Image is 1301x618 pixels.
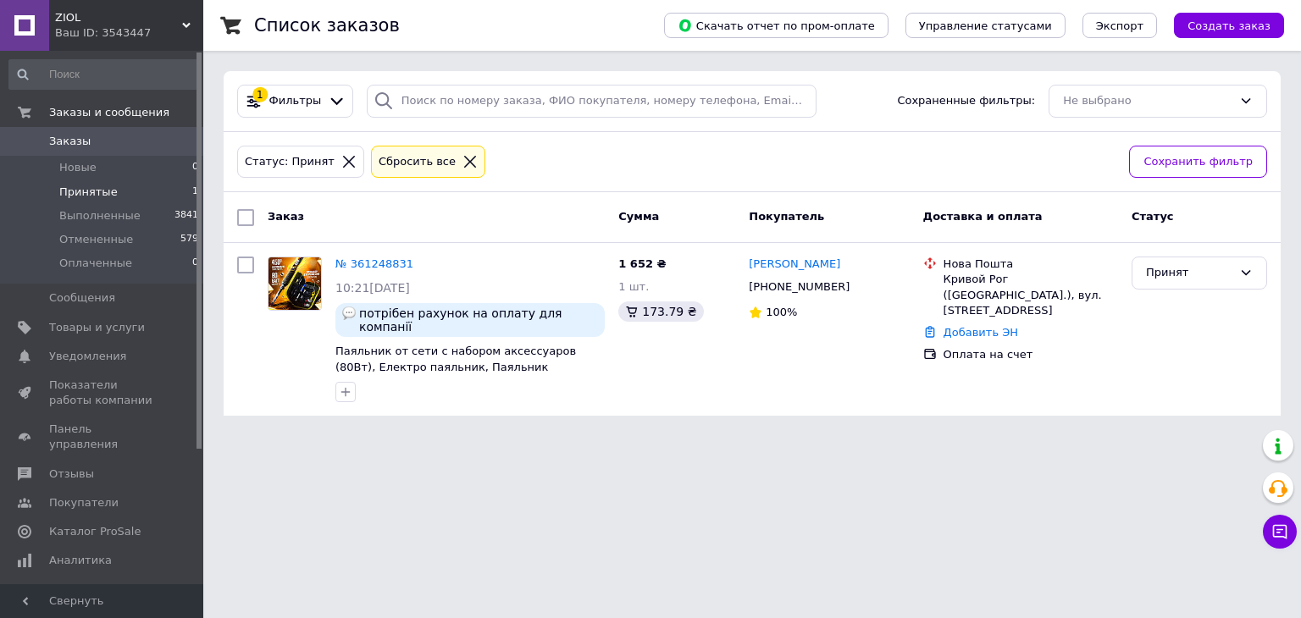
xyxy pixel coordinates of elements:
span: 1 шт. [618,280,649,293]
button: Скачать отчет по пром-оплате [664,13,889,38]
a: Добавить ЭН [944,326,1018,339]
div: Принят [1146,264,1232,282]
div: Нова Пошта [944,257,1118,272]
span: Отзывы [49,466,94,482]
span: Покупатель [749,210,824,223]
span: Товары и услуги [49,320,145,335]
span: Каталог ProSale [49,524,141,539]
span: Выполненные [59,208,141,223]
span: Показатели работы компании [49,378,157,408]
div: Кривой Рог ([GEOGRAPHIC_DATA].), вул. [STREET_ADDRESS] [944,272,1118,318]
span: Отмененные [59,232,133,247]
span: Скачать отчет по пром-оплате [678,18,875,33]
img: Фото товару [269,257,321,310]
span: Панель управления [49,422,157,452]
div: 173.79 ₴ [618,301,703,322]
span: Сохраненные фильтры: [897,93,1035,109]
div: [PHONE_NUMBER] [745,276,853,298]
span: Заказы [49,134,91,149]
span: Уведомления [49,349,126,364]
h1: Список заказов [254,15,400,36]
a: Создать заказ [1157,19,1284,31]
span: Аналитика [49,553,112,568]
img: :speech_balloon: [342,306,356,320]
span: 0 [192,256,198,271]
span: 10:21[DATE] [335,281,410,295]
input: Поиск по номеру заказа, ФИО покупателя, номеру телефона, Email, номеру накладной [367,85,817,118]
span: Экспорт [1096,19,1143,32]
div: Ваш ID: 3543447 [55,25,203,41]
button: Чат с покупателем [1263,515,1297,549]
span: Управление статусами [919,19,1052,32]
div: Не выбрано [1063,92,1232,110]
span: Принятые [59,185,118,200]
span: 3841 [174,208,198,223]
span: Покупатели [49,495,119,510]
button: Сохранить фильтр [1129,146,1267,179]
a: Паяльник от сети с набором аксессуаров (80Вт), Електро паяльник, Паяльник комплект, IOL [335,345,576,389]
button: Экспорт [1082,13,1157,38]
span: 1 652 ₴ [618,257,666,270]
span: 100% [766,306,797,318]
span: Сообщения [49,290,115,306]
span: Заказы и сообщения [49,105,169,120]
input: Поиск [8,59,200,90]
span: Новые [59,160,97,175]
button: Создать заказ [1174,13,1284,38]
span: 0 [192,160,198,175]
span: ZIOL [55,10,182,25]
span: Статус [1132,210,1174,223]
div: Сбросить все [375,153,459,171]
button: Управление статусами [905,13,1066,38]
span: Сумма [618,210,659,223]
span: Фильтры [269,93,322,109]
div: 1 [252,87,268,102]
a: № 361248831 [335,257,413,270]
span: Заказ [268,210,304,223]
span: Доставка и оплата [923,210,1043,223]
div: Статус: Принят [241,153,338,171]
a: [PERSON_NAME] [749,257,840,273]
span: Оплаченные [59,256,132,271]
span: Сохранить фильтр [1143,153,1253,171]
span: Создать заказ [1188,19,1271,32]
span: 579 [180,232,198,247]
a: Фото товару [268,257,322,311]
span: потрібен рахунок на оплату для компанії [359,306,598,334]
span: 1 [192,185,198,200]
span: Инструменты вебмастера и SEO [49,582,157,612]
div: Оплата на счет [944,347,1118,362]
